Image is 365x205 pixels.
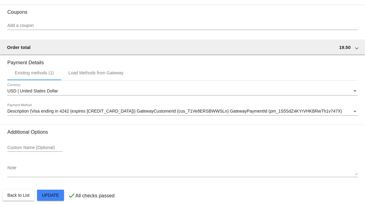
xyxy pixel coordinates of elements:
[7,45,31,50] span: Order total
[7,89,358,94] mat-select: Currency
[7,145,62,150] input: Custom Name (Optional)
[7,55,358,65] h3: Payment Details
[7,109,342,114] span: Description (Visa ending in 4242 (expires [CREDIT_CARD_DATA])) GatewayCustomerId (cus_T1Ve8ERSBWW...
[7,88,58,93] span: USD | United States Dollar
[42,193,59,198] span: Update
[7,109,358,114] mat-select: Payment Method
[7,193,29,198] span: Back to List
[339,45,351,50] span: 19.50
[7,5,358,15] h3: Coupons
[68,192,75,199] mat-icon: check
[7,23,358,28] input: Add a coupon
[37,190,64,201] button: Update
[75,193,115,199] p: All checks passed
[15,70,54,75] div: Existing methods (1)
[7,129,358,135] h3: Additional Options
[69,70,124,75] div: Load Methods from Gateway
[2,190,34,201] button: Back to List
